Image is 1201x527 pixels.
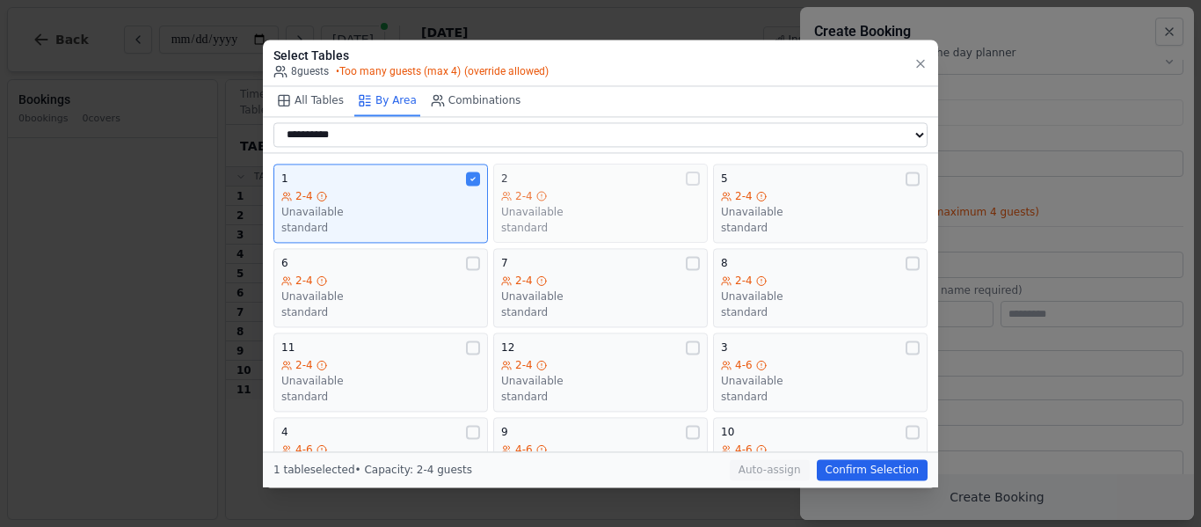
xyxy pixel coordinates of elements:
span: 10 [721,425,734,439]
div: Unavailable [501,289,700,304]
span: 8 guests [273,64,329,78]
button: 104-6Unavailablestandard [713,417,928,496]
span: 3 [721,340,728,355]
span: 4-6 [295,443,313,457]
div: standard [501,305,700,319]
div: standard [721,305,920,319]
div: standard [721,390,920,404]
button: By Area [354,86,420,116]
button: 62-4Unavailablestandard [273,248,488,327]
button: 72-4Unavailablestandard [493,248,708,327]
span: 12 [501,340,514,355]
div: Unavailable [501,205,700,219]
span: (override allowed) [464,64,549,78]
span: 2-4 [515,274,533,288]
button: Auto-assign [730,459,810,480]
button: Combinations [427,86,525,116]
div: standard [721,221,920,235]
div: Unavailable [721,205,920,219]
span: 2-4 [515,189,533,203]
span: 4-6 [735,443,753,457]
div: standard [281,221,480,235]
button: 34-6Unavailablestandard [713,333,928,412]
span: 2 [501,172,508,186]
span: 2-4 [515,358,533,372]
h3: Select Tables [273,47,549,64]
div: Unavailable [281,289,480,304]
div: Unavailable [281,205,480,219]
button: Confirm Selection [817,459,928,480]
div: Unavailable [501,374,700,388]
span: • Too many guests (max 4) [336,64,549,78]
div: Unavailable [721,374,920,388]
span: 2-4 [295,274,313,288]
span: 11 [281,340,295,355]
div: standard [281,390,480,404]
span: 4 [281,425,288,439]
span: 1 [281,172,288,186]
span: 1 table selected • Capacity: 2-4 guests [273,464,472,476]
button: 122-4Unavailablestandard [493,333,708,412]
button: All Tables [273,86,347,116]
span: 8 [721,256,728,270]
div: standard [501,221,700,235]
span: 2-4 [735,274,753,288]
span: 4-6 [735,358,753,372]
span: 2-4 [295,189,313,203]
div: standard [281,305,480,319]
button: 52-4Unavailablestandard [713,164,928,243]
button: 44-6Unavailablestandard [273,417,488,496]
div: Unavailable [721,289,920,304]
div: standard [501,390,700,404]
span: 5 [721,172,728,186]
span: 6 [281,256,288,270]
button: 82-4Unavailablestandard [713,248,928,327]
span: 4-6 [515,443,533,457]
button: 112-4Unavailablestandard [273,333,488,412]
button: 22-4Unavailablestandard [493,164,708,243]
span: 7 [501,256,508,270]
span: 2-4 [295,358,313,372]
div: Unavailable [281,374,480,388]
button: 12-4Unavailablestandard [273,164,488,243]
button: 94-6Unavailablestandard [493,417,708,496]
span: 2-4 [735,189,753,203]
span: 9 [501,425,508,439]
